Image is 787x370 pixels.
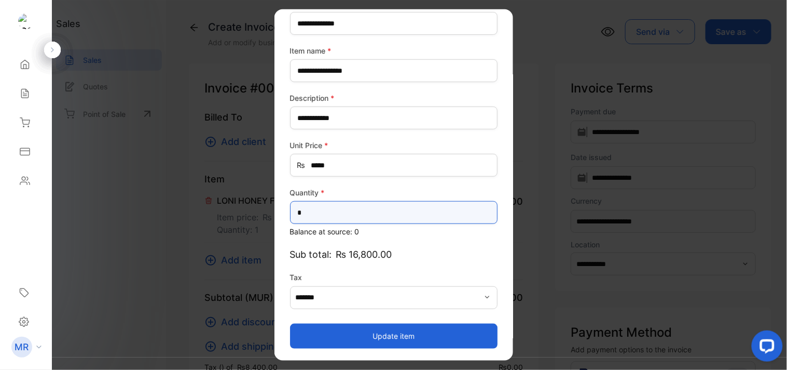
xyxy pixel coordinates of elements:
label: Item name [290,45,498,56]
p: Balance at source: 0 [290,226,498,237]
label: Unit Price [290,140,498,151]
label: Quantity [290,187,498,198]
span: ₨ 16,800.00 [336,247,392,261]
iframe: LiveChat chat widget [743,326,787,370]
span: ₨ [297,160,306,170]
p: MR [15,340,29,354]
button: Update item [290,323,498,348]
img: logo [18,14,34,29]
label: Tax [290,272,498,283]
label: Description [290,92,498,103]
p: Sub total: [290,247,498,261]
